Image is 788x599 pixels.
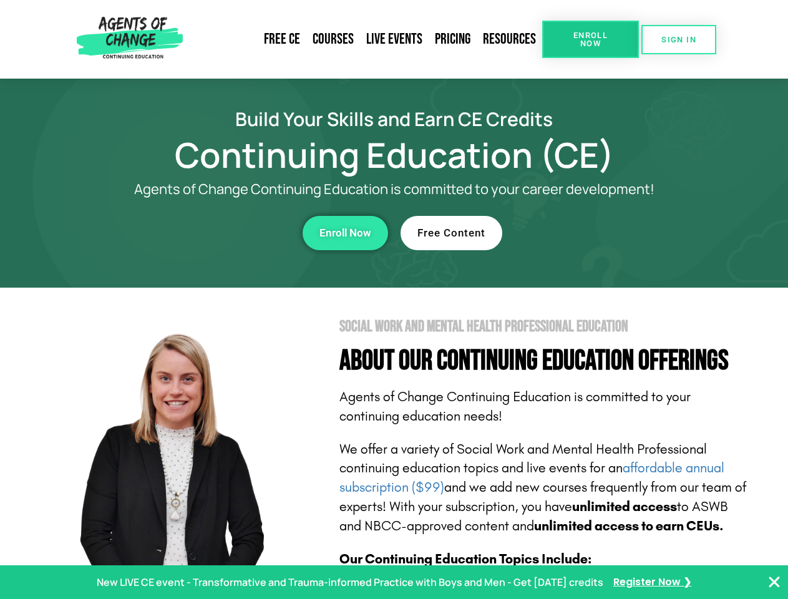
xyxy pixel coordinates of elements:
[339,551,591,567] b: Our Continuing Education Topics Include:
[339,319,750,334] h2: Social Work and Mental Health Professional Education
[339,347,750,375] h4: About Our Continuing Education Offerings
[562,31,619,47] span: Enroll Now
[306,25,360,54] a: Courses
[613,573,691,592] a: Register Now ❯
[417,228,485,238] span: Free Content
[97,573,603,592] p: New LIVE CE event - Transformative and Trauma-informed Practice with Boys and Men - Get [DATE] cr...
[258,25,306,54] a: Free CE
[89,182,700,197] p: Agents of Change Continuing Education is committed to your career development!
[303,216,388,250] a: Enroll Now
[339,440,750,536] p: We offer a variety of Social Work and Mental Health Professional continuing education topics and ...
[188,25,542,54] nav: Menu
[767,575,782,590] button: Close Banner
[661,36,696,44] span: SIGN IN
[39,140,750,169] h1: Continuing Education (CE)
[360,25,429,54] a: Live Events
[429,25,477,54] a: Pricing
[534,518,724,534] b: unlimited access to earn CEUs.
[39,110,750,128] h2: Build Your Skills and Earn CE Credits
[542,21,639,58] a: Enroll Now
[572,499,677,515] b: unlimited access
[401,216,502,250] a: Free Content
[339,389,691,424] span: Agents of Change Continuing Education is committed to your continuing education needs!
[477,25,542,54] a: Resources
[319,228,371,238] span: Enroll Now
[641,25,716,54] a: SIGN IN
